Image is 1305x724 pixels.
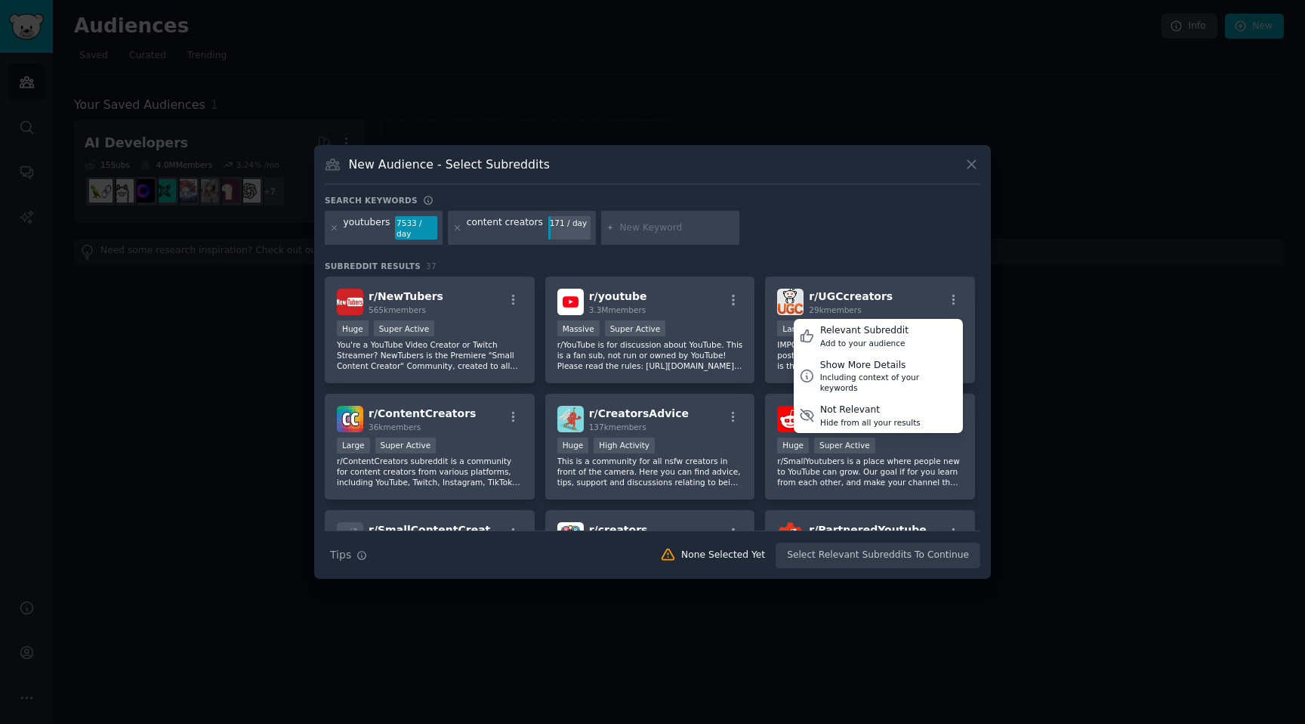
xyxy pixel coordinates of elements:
div: Not Relevant [820,404,921,417]
span: r/ SmallContentCreators [369,524,509,536]
h3: New Audience - Select Subreddits [349,156,550,172]
span: 36k members [369,422,421,432]
div: 7533 / day [395,216,437,240]
p: This is a community for all nsfw creators in front of the camera. Here you can find advice, tips,... [557,456,743,487]
img: PartneredYoutube [777,522,804,549]
img: SmallYoutubers [777,406,804,432]
div: Huge [777,438,809,453]
span: 29k members [809,305,861,314]
h3: Search keywords [325,195,418,206]
img: CreatorsAdvice [557,406,584,432]
img: ContentCreators [337,406,363,432]
div: content creators [467,216,543,240]
div: Super Active [814,438,875,453]
img: youtube [557,289,584,315]
span: r/ UGCcreators [809,290,893,302]
div: Huge [557,438,589,453]
span: r/ PartneredYoutube [809,524,926,536]
span: r/ youtube [589,290,647,302]
div: None Selected Yet [681,549,765,562]
img: UGCcreators [777,289,804,315]
div: Large [777,320,810,336]
div: Super Active [605,320,666,336]
div: Relevant Subreddit [820,324,909,338]
p: r/ContentCreators subreddit is a community for content creators from various platforms, including... [337,456,523,487]
div: Super Active [374,320,435,336]
div: 171 / day [548,216,591,230]
div: Hide from all your results [820,417,921,428]
p: r/YouTube is for discussion about YouTube. This is a fan sub, not run or owned by YouTube! Please... [557,339,743,371]
span: 565k members [369,305,426,314]
div: High Activity [594,438,655,453]
div: Huge [337,320,369,336]
span: r/ creators [589,524,648,536]
span: 137k members [589,422,646,432]
input: New Keyword [619,221,734,235]
span: Subreddit Results [325,261,421,271]
img: NewTubers [337,289,363,315]
p: IMPORTANT: Please read the rules before posting in this sub to avoid post removal. This is the go... [777,339,963,371]
span: Tips [330,547,351,563]
span: 3.3M members [589,305,646,314]
p: r/SmallYoutubers is a place where people new to YouTube can grow. Our goal if for you learn from ... [777,456,963,487]
div: Large [337,438,370,453]
span: r/ ContentCreators [369,407,476,419]
span: r/ NewTubers [369,290,443,302]
div: Show More Details [820,359,958,373]
div: Massive [557,320,600,336]
span: 37 [426,261,437,271]
div: Including context of your keywords [820,372,958,393]
span: r/ CreatorsAdvice [589,407,689,419]
div: youtubers [344,216,390,240]
button: Tips [325,542,372,568]
div: Super Active [375,438,437,453]
img: creators [557,522,584,549]
div: Add to your audience [820,338,909,348]
p: You're a YouTube Video Creator or Twitch Streamer? NewTubers is the Premiere "Small Content Creat... [337,339,523,371]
